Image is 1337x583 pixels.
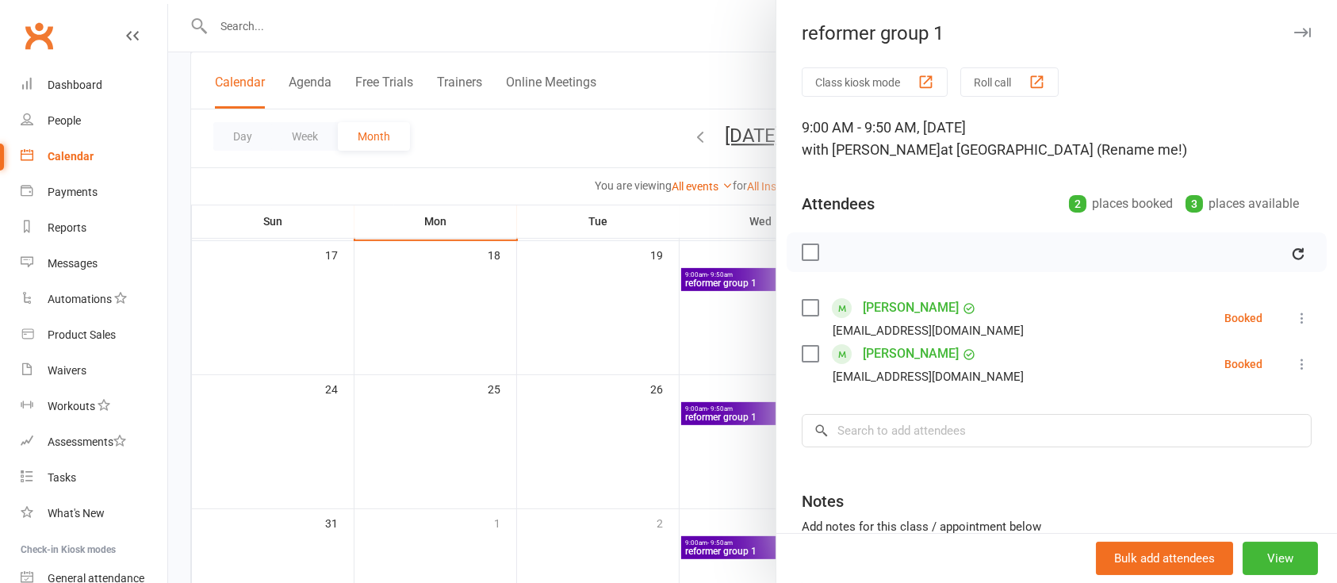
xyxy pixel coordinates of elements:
a: Messages [21,246,167,282]
a: Dashboard [21,67,167,103]
div: Workouts [48,400,95,412]
div: places booked [1069,193,1173,215]
span: at [GEOGRAPHIC_DATA] (Rename me!) [940,141,1187,158]
div: 2 [1069,195,1086,213]
a: What's New [21,496,167,531]
div: Assessments [48,435,126,448]
div: Waivers [48,364,86,377]
a: Product Sales [21,317,167,353]
a: Clubworx [19,16,59,56]
div: Payments [48,186,98,198]
div: 3 [1186,195,1203,213]
a: Waivers [21,353,167,389]
div: Calendar [48,150,94,163]
div: Tasks [48,471,76,484]
button: Class kiosk mode [802,67,948,97]
a: Payments [21,175,167,210]
a: Reports [21,210,167,246]
a: [PERSON_NAME] [863,341,959,366]
div: Dashboard [48,79,102,91]
div: Notes [802,490,844,512]
a: Tasks [21,460,167,496]
a: Calendar [21,139,167,175]
div: Reports [48,221,86,234]
div: Automations [48,293,112,305]
div: People [48,114,81,127]
div: What's New [48,507,105,520]
button: Roll call [960,67,1059,97]
a: People [21,103,167,139]
div: reformer group 1 [776,22,1337,44]
a: Workouts [21,389,167,424]
a: Automations [21,282,167,317]
div: Attendees [802,193,875,215]
div: [EMAIL_ADDRESS][DOMAIN_NAME] [833,366,1024,387]
div: Add notes for this class / appointment below [802,517,1312,536]
a: Assessments [21,424,167,460]
button: Bulk add attendees [1096,542,1233,575]
button: View [1243,542,1318,575]
div: Product Sales [48,328,116,341]
div: places available [1186,193,1299,215]
div: Messages [48,257,98,270]
div: 9:00 AM - 9:50 AM, [DATE] [802,117,1312,161]
div: Booked [1224,359,1262,370]
div: Booked [1224,313,1262,324]
div: [EMAIL_ADDRESS][DOMAIN_NAME] [833,320,1024,341]
a: [PERSON_NAME] [863,295,959,320]
input: Search to add attendees [802,414,1312,447]
span: with [PERSON_NAME] [802,141,940,158]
